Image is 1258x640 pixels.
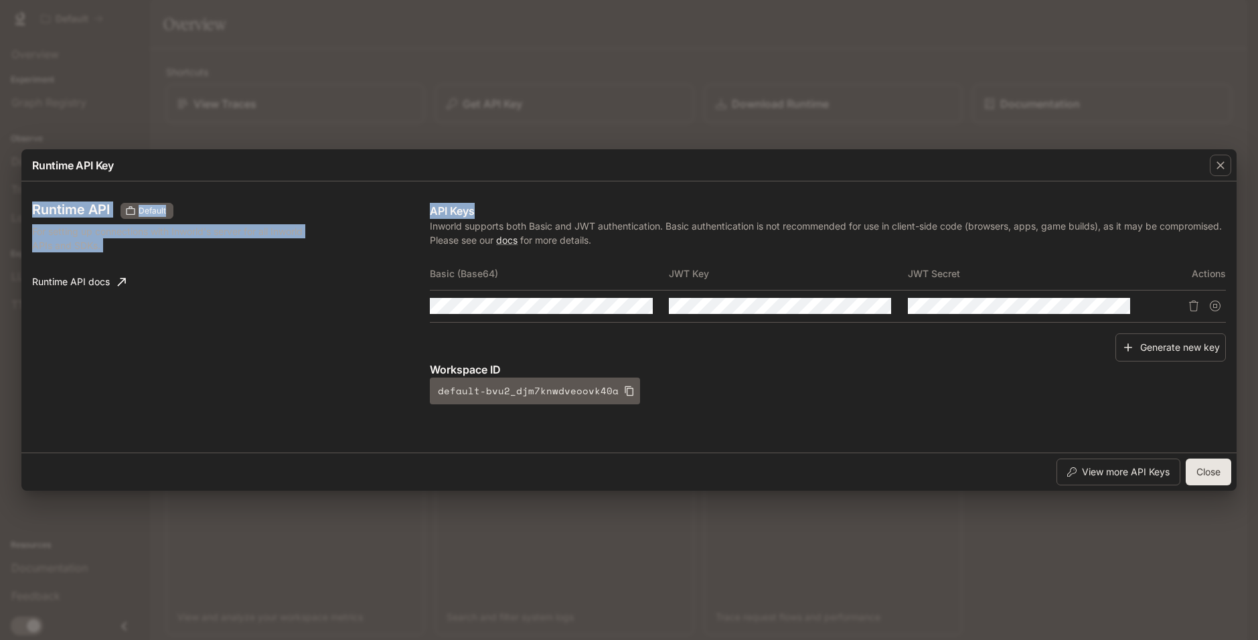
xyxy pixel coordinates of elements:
button: Delete API key [1183,295,1204,317]
a: docs [496,234,518,246]
span: Default [133,205,171,217]
p: API Keys [430,203,1226,219]
button: default-bvu2_djm7knwdveoovk40a [430,378,640,404]
button: View more API Keys [1056,459,1180,485]
p: Workspace ID [430,362,1226,378]
p: Inworld supports both Basic and JWT authentication. Basic authentication is not recommended for u... [430,219,1226,247]
th: Actions [1146,258,1226,290]
p: For setting up connections with Inworld's server for all Inworld APIs and SDKs. [32,224,323,252]
th: JWT Key [669,258,908,290]
a: Runtime API docs [27,268,131,295]
th: Basic (Base64) [430,258,669,290]
h3: Runtime API [32,203,110,216]
button: Suspend API key [1204,295,1226,317]
p: Runtime API Key [32,157,114,173]
th: JWT Secret [908,258,1147,290]
button: Generate new key [1115,333,1226,362]
div: These keys will apply to your current workspace only [121,203,173,219]
button: Close [1186,459,1231,485]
